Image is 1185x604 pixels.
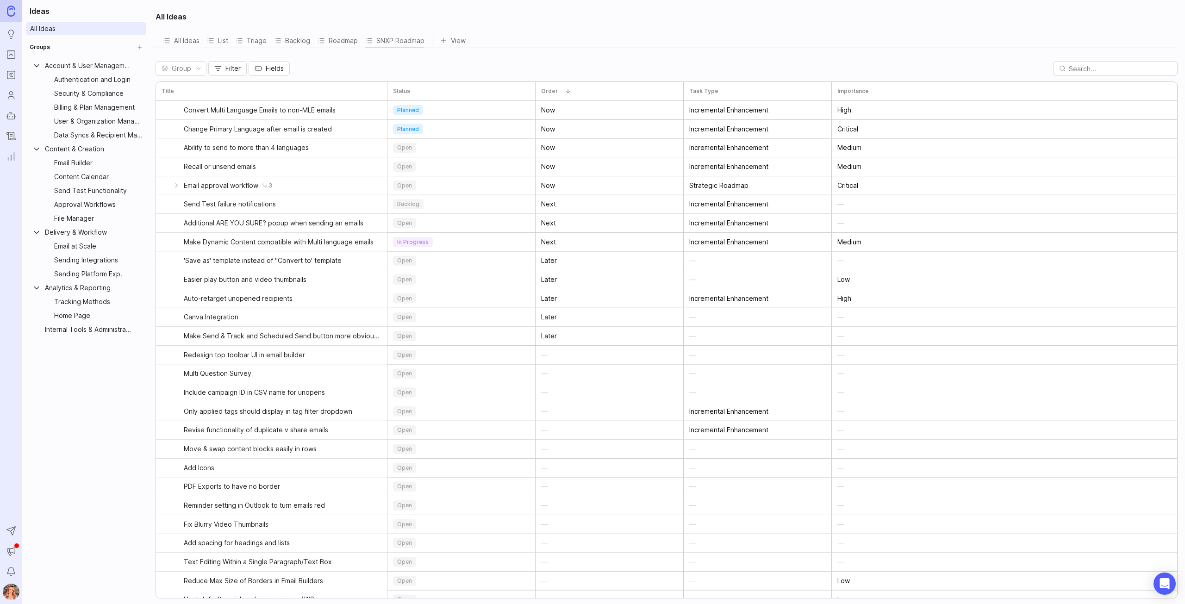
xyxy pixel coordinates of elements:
[837,255,844,266] div: —
[28,226,144,239] div: Collapse Delivery & WorkflowDelivery & WorkflowGroup settings
[184,195,381,213] a: Send Test failure notifications
[3,563,19,580] button: Notifications
[32,228,41,237] button: Collapse Delivery & Workflow
[541,576,548,586] div: —
[689,368,696,379] div: —
[207,33,228,48] button: List
[397,313,412,321] span: open
[274,33,310,48] div: Backlog
[184,218,363,228] span: Additional ARE YOU SURE? popup when sending an emails
[1154,573,1176,595] div: Open Intercom Messenger
[28,281,144,294] a: Collapse Analytics & ReportingAnalytics & ReportingGroup settings
[397,125,419,133] span: planned
[393,87,410,96] h3: Status
[397,332,412,340] span: open
[541,387,548,398] div: —
[3,523,19,539] button: Send to Autopilot
[397,558,412,566] span: open
[28,143,144,156] a: Collapse Content & CreationContent & CreationGroup settings
[184,407,352,416] span: Only applied tags should display in tag filter dropdown
[184,256,342,265] span: 'Save as' template instead of "Convert to' template
[28,268,144,280] div: Sending Platform Exp.Group settings
[184,270,381,289] a: Easier play button and video thumbnails
[397,219,412,227] span: open
[184,520,268,529] span: Fix Blurry Video Thumbnails
[397,370,412,377] span: open
[3,128,19,144] a: Changelog
[184,576,323,585] span: Reduce Max Size of Borders in Email Builders
[28,309,144,322] div: Home PageGroup settings
[541,350,548,360] div: —
[28,73,144,86] a: Authentication and LoginGroup settings
[26,22,146,35] a: All Ideas
[28,101,144,114] a: Billing & Plan ManagementGroup settings
[397,596,412,603] span: open
[689,274,696,285] div: —
[541,406,548,417] div: —
[28,87,144,100] div: Security & ComplianceGroup settings
[397,426,412,434] span: open
[184,346,381,364] a: Redesign top toolbar UI in email builder
[184,402,381,421] a: Only applied tags should display in tag filter dropdown
[689,87,718,96] h3: Task Type
[541,143,555,153] div: Now
[837,87,869,96] h3: Importance
[163,33,200,48] button: All Ideas
[28,198,144,211] div: Approval WorkflowsGroup settings
[541,331,557,341] div: Later
[28,170,144,183] div: Content CalendarGroup settings
[32,144,41,154] button: Collapse Content & Creation
[397,351,412,359] span: open
[184,237,374,247] span: Make Dynamic Content compatible with Multi language emails
[184,440,381,458] a: Move & swap content blocks easily in rows
[184,312,238,322] span: Canva Integration
[541,481,548,492] div: —
[689,124,768,134] div: Incremental Enhancement
[133,41,146,54] button: Create Group
[397,539,412,547] span: open
[837,199,844,209] div: —
[837,406,844,417] div: —
[689,463,696,473] div: —
[45,61,133,71] div: Account & User Management
[397,144,412,151] span: open
[184,459,381,477] a: Add Icons
[32,61,41,70] button: Collapse Account & User Management
[689,425,768,435] div: Incremental Enhancement
[184,572,381,590] a: Reduce Max Size of Borders in Email Builders
[184,557,332,567] span: Text Editing Within a Single Paragraph/Text Box
[184,308,381,326] a: Canva Integration
[184,233,381,251] a: Make Dynamic Content compatible with Multi language emails
[541,124,555,134] div: Now
[184,181,258,190] span: Email approval workflow
[397,238,429,246] span: in progress
[837,162,861,172] div: Medium
[54,297,133,307] div: Tracking Methods
[689,331,696,341] div: —
[249,61,290,76] button: Fields
[162,63,191,74] div: Group
[837,368,844,379] div: —
[837,274,850,285] div: Low
[689,255,696,266] div: —
[184,294,293,303] span: Auto-retarget unopened recipients
[397,445,412,453] span: open
[184,463,214,473] span: Add Icons
[397,182,412,189] span: open
[3,87,19,104] a: Users
[541,105,555,115] div: Now
[28,184,144,197] a: Send Test FunctionalityGroup settings
[837,218,844,228] div: —
[397,276,412,283] span: open
[837,181,858,191] div: Critical
[689,218,768,228] div: Incremental Enhancement
[184,553,381,571] a: Text Editing Within a Single Paragraph/Text Box
[54,199,133,210] div: Approval Workflows
[28,115,144,128] div: User & Organization ManagementGroup settings
[30,43,50,52] h2: Groups
[184,143,309,152] span: Ability to send to more than 4 languages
